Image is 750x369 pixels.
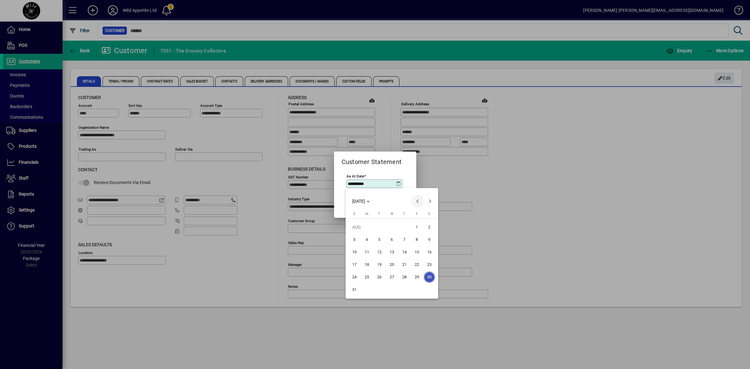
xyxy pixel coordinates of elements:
[398,271,411,283] button: Thu Aug 28 2025
[423,221,436,233] button: Sat Aug 02 2025
[390,212,393,216] span: W
[423,233,436,246] button: Sat Aug 09 2025
[349,259,360,270] span: 17
[361,271,373,283] button: Mon Aug 25 2025
[411,221,423,233] button: Fri Aug 01 2025
[386,246,398,258] button: Wed Aug 13 2025
[386,271,398,283] button: Wed Aug 27 2025
[348,233,361,246] button: Sun Aug 03 2025
[349,284,360,295] span: 31
[386,259,397,270] span: 20
[373,246,386,258] button: Tue Aug 12 2025
[374,259,385,270] span: 19
[398,258,411,271] button: Thu Aug 21 2025
[348,246,361,258] button: Sun Aug 10 2025
[399,259,410,270] span: 21
[424,195,436,207] button: Next month
[386,234,397,245] span: 6
[361,233,373,246] button: Mon Aug 04 2025
[361,246,373,258] button: Mon Aug 11 2025
[361,258,373,271] button: Mon Aug 18 2025
[361,247,372,258] span: 11
[411,272,422,283] span: 29
[365,212,368,216] span: M
[411,233,423,246] button: Fri Aug 08 2025
[411,271,423,283] button: Fri Aug 29 2025
[399,247,410,258] span: 14
[424,234,435,245] span: 9
[361,259,372,270] span: 18
[386,247,397,258] span: 13
[416,212,418,216] span: F
[373,258,386,271] button: Tue Aug 19 2025
[423,258,436,271] button: Sat Aug 23 2025
[423,271,436,283] button: Sat Aug 30 2025
[424,222,435,233] span: 2
[428,212,430,216] span: S
[373,233,386,246] button: Tue Aug 05 2025
[378,212,380,216] span: T
[423,246,436,258] button: Sat Aug 16 2025
[352,199,365,204] span: [DATE]
[373,271,386,283] button: Tue Aug 26 2025
[411,259,422,270] span: 22
[349,272,360,283] span: 24
[361,272,372,283] span: 25
[411,246,423,258] button: Fri Aug 15 2025
[424,259,435,270] span: 23
[349,247,360,258] span: 10
[374,272,385,283] span: 26
[348,221,411,233] td: AUG
[386,233,398,246] button: Wed Aug 06 2025
[399,272,410,283] span: 28
[386,258,398,271] button: Wed Aug 20 2025
[350,196,372,207] button: Choose month and year
[424,247,435,258] span: 16
[374,234,385,245] span: 5
[361,234,372,245] span: 4
[374,247,385,258] span: 12
[399,234,410,245] span: 7
[411,258,423,271] button: Fri Aug 22 2025
[411,195,424,207] button: Previous month
[424,272,435,283] span: 30
[403,212,405,216] span: T
[411,247,422,258] span: 15
[386,272,397,283] span: 27
[411,222,422,233] span: 1
[398,233,411,246] button: Thu Aug 07 2025
[411,234,422,245] span: 8
[398,246,411,258] button: Thu Aug 14 2025
[348,283,361,296] button: Sun Aug 31 2025
[353,212,355,216] span: S
[348,258,361,271] button: Sun Aug 17 2025
[349,234,360,245] span: 3
[348,271,361,283] button: Sun Aug 24 2025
